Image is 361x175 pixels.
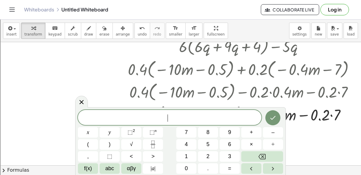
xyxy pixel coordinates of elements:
button: , [78,151,98,162]
span: √ [130,140,133,148]
button: 9 [220,127,240,138]
span: αβγ [127,164,136,173]
span: 9 [228,128,231,136]
span: f(x) [84,164,92,173]
button: Left arrow [241,163,261,174]
button: Greek alphabet [121,163,141,174]
span: . [207,164,209,173]
a: Whiteboards [24,7,54,13]
button: x [78,127,98,138]
div: Sort New > Old [2,19,359,25]
div: Home [2,2,126,8]
button: 7 [176,127,196,138]
button: Toggle navigation [7,5,17,14]
div: Sign out [2,41,359,46]
span: 8 [206,128,209,136]
button: Right arrow [263,163,283,174]
div: Delete [2,30,359,36]
button: Squared [121,127,141,138]
div: Sort A > Z [2,14,359,19]
button: Fraction [143,139,163,150]
span: y [109,128,111,136]
button: Collaborate Live [261,4,319,15]
button: 3 [220,151,240,162]
span: 5 [206,140,209,148]
span: ​ [168,114,171,122]
button: Superscript [143,127,163,138]
span: > [151,152,155,161]
span: 1 [185,152,188,161]
button: Greater than [143,151,163,162]
button: 0 [176,163,196,174]
span: transform [24,32,42,36]
span: ( [87,140,89,148]
span: ÷ [272,140,275,148]
span: 0 [185,164,188,173]
button: Divide [263,139,283,150]
span: + [250,128,253,136]
button: 2 [198,151,218,162]
button: . [198,163,218,174]
button: 8 [198,127,218,138]
button: Backspace [241,151,283,162]
div: Move To ... [2,25,359,30]
span: < [130,152,133,161]
button: ) [100,139,120,150]
button: Placeholder [100,151,120,162]
button: 1 [176,151,196,162]
span: 4 [185,140,188,148]
div: Options [2,36,359,41]
sup: 2 [133,128,135,133]
span: , [87,152,89,161]
button: Less than [121,151,141,162]
button: Minus [263,127,283,138]
span: ⬚ [128,129,133,135]
button: y [100,127,120,138]
span: Collaborate Live [266,7,314,12]
span: | [151,165,152,171]
span: ) [109,140,111,148]
button: Times [241,139,261,150]
button: 6 [220,139,240,150]
span: abc [105,164,114,173]
span: | [154,165,156,171]
span: 7 [185,128,188,136]
span: – [271,128,274,136]
button: Functions [78,163,98,174]
button: Plus [241,127,261,138]
span: x [87,128,89,136]
button: Done [265,110,280,125]
span: ⬚ [107,152,112,161]
span: × [250,140,253,148]
span: 2 [206,152,209,161]
button: Square root [121,139,141,150]
span: a [151,164,156,173]
button: Log in [320,4,349,15]
button: Absolute value [143,163,163,174]
button: Alphabet [100,163,120,174]
sup: n [155,128,157,133]
button: Equals [220,163,240,174]
span: 3 [228,152,231,161]
button: 4 [176,139,196,150]
button: ( [78,139,98,150]
span: 6 [228,140,231,148]
button: 5 [198,139,218,150]
span: ⬚ [150,129,155,135]
span: = [228,164,231,173]
button: transform [21,23,45,39]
